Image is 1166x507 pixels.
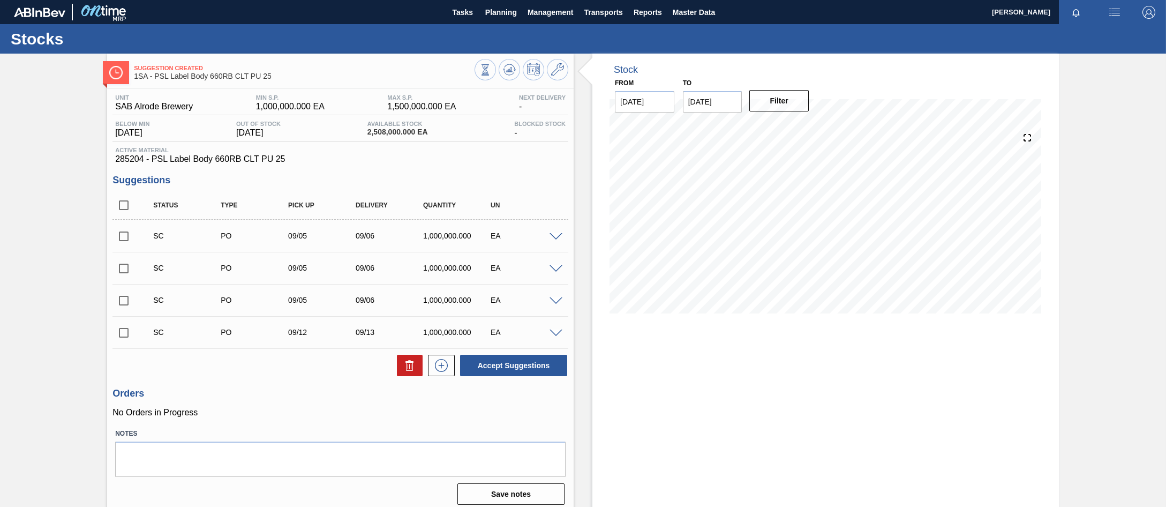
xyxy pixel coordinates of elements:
div: Delivery [353,202,429,209]
div: 09/06/2025 [353,232,429,240]
span: Blocked Stock [514,121,566,127]
input: mm/dd/yyyy [683,91,742,113]
span: Next Delivery [519,94,566,101]
span: 1,000,000.000 EA [256,102,325,111]
button: Schedule Inventory [523,59,544,80]
span: Tasks [451,6,475,19]
img: userActions [1108,6,1121,19]
label: Notes [115,426,566,442]
div: EA [488,264,564,272]
input: mm/dd/yyyy [615,91,674,113]
div: Status [151,202,227,209]
div: 09/05/2025 [285,264,362,272]
span: Active Material [115,147,566,153]
span: Management [528,6,574,19]
button: Accept Suggestions [460,355,567,376]
span: Transports [584,6,623,19]
span: Master Data [673,6,715,19]
div: - [511,121,568,138]
div: EA [488,232,564,240]
span: 285204 - PSL Label Body 660RB CLT PU 25 [115,154,566,164]
div: 09/12/2025 [285,328,362,337]
span: Reports [634,6,662,19]
div: UN [488,202,564,209]
span: Planning [485,6,517,19]
div: - [516,94,568,111]
div: 09/13/2025 [353,328,429,337]
div: 1,000,000.000 [420,328,497,337]
div: 1,000,000.000 [420,296,497,304]
div: 1,000,000.000 [420,264,497,272]
div: Stock [614,64,638,76]
div: Suggestion Created [151,232,227,240]
span: Unit [115,94,193,101]
span: 1,500,000.000 EA [387,102,456,111]
div: Pick up [285,202,362,209]
div: 1,000,000.000 [420,232,497,240]
button: Save notes [457,483,565,505]
img: Ícone [109,66,123,79]
label: to [683,79,691,87]
span: Out Of Stock [236,121,281,127]
button: Update Chart [499,59,520,80]
div: 09/06/2025 [353,296,429,304]
button: Stocks Overview [475,59,496,80]
span: SAB Alrode Brewery [115,102,193,111]
div: New suggestion [423,355,455,376]
div: EA [488,296,564,304]
div: 09/05/2025 [285,232,362,240]
span: [DATE] [236,128,281,138]
span: MAX S.P. [387,94,456,101]
div: Quantity [420,202,497,209]
span: MIN S.P. [256,94,325,101]
h3: Orders [112,388,568,399]
span: [DATE] [115,128,149,138]
img: TNhmsLtSVTkK8tSr43FrP2fwEKptu5GPRR3wAAAABJRU5ErkJggg== [14,8,65,17]
div: Purchase order [218,264,294,272]
p: No Orders in Progress [112,408,568,417]
button: Filter [749,90,809,111]
div: Suggestion Created [151,264,227,272]
span: 1SA - PSL Label Body 660RB CLT PU 25 [134,72,475,80]
div: Purchase order [218,232,294,240]
div: EA [488,328,564,337]
span: Below Min [115,121,149,127]
img: Logout [1142,6,1155,19]
span: 2,508,000.000 EA [367,128,428,136]
div: Accept Suggestions [455,354,568,377]
div: 09/06/2025 [353,264,429,272]
div: Suggestion Created [151,296,227,304]
div: Purchase order [218,296,294,304]
button: Go to Master Data / General [547,59,568,80]
div: Suggestion Created [151,328,227,337]
label: From [615,79,634,87]
h3: Suggestions [112,175,568,186]
span: Available Stock [367,121,428,127]
span: Suggestion Created [134,65,475,71]
h1: Stocks [11,33,201,45]
div: 09/05/2025 [285,296,362,304]
div: Purchase order [218,328,294,337]
button: Notifications [1059,5,1093,20]
div: Delete Suggestions [392,355,423,376]
div: Type [218,202,294,209]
